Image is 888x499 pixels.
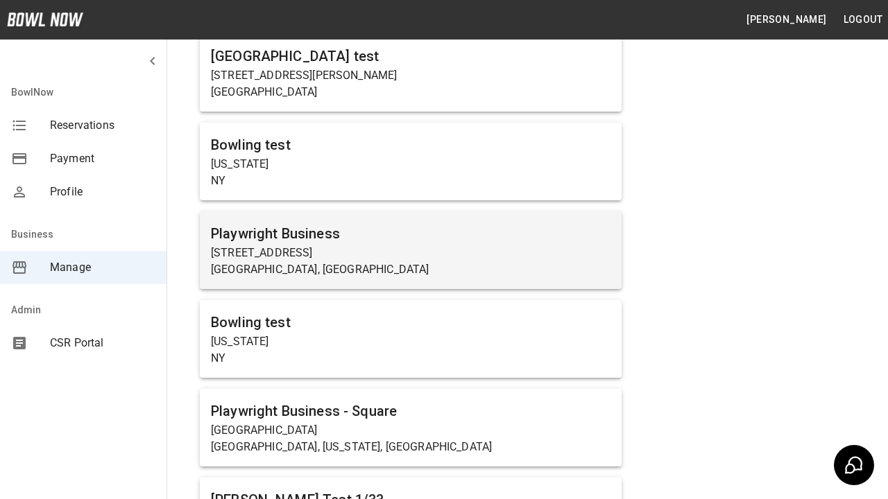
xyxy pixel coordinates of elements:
p: [GEOGRAPHIC_DATA], [GEOGRAPHIC_DATA] [211,261,610,278]
p: [GEOGRAPHIC_DATA] [211,422,610,439]
p: [GEOGRAPHIC_DATA], [US_STATE], [GEOGRAPHIC_DATA] [211,439,610,455]
p: [STREET_ADDRESS][PERSON_NAME] [211,67,610,84]
p: [US_STATE] [211,156,610,173]
img: logo [7,12,83,26]
h6: [GEOGRAPHIC_DATA] test [211,45,610,67]
p: NY [211,173,610,189]
p: NY [211,350,610,367]
span: Profile [50,184,155,200]
h6: Bowling test [211,134,610,156]
h6: Playwright Business - Square [211,400,610,422]
button: Logout [838,7,888,33]
p: [US_STATE] [211,333,610,350]
p: [STREET_ADDRESS] [211,245,610,261]
h6: Playwright Business [211,222,610,245]
p: [GEOGRAPHIC_DATA] [211,84,610,100]
span: Payment [50,150,155,167]
span: CSR Portal [50,335,155,351]
h6: Bowling test [211,311,610,333]
button: [PERSON_NAME] [741,7,832,33]
span: Reservations [50,117,155,134]
span: Manage [50,259,155,276]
